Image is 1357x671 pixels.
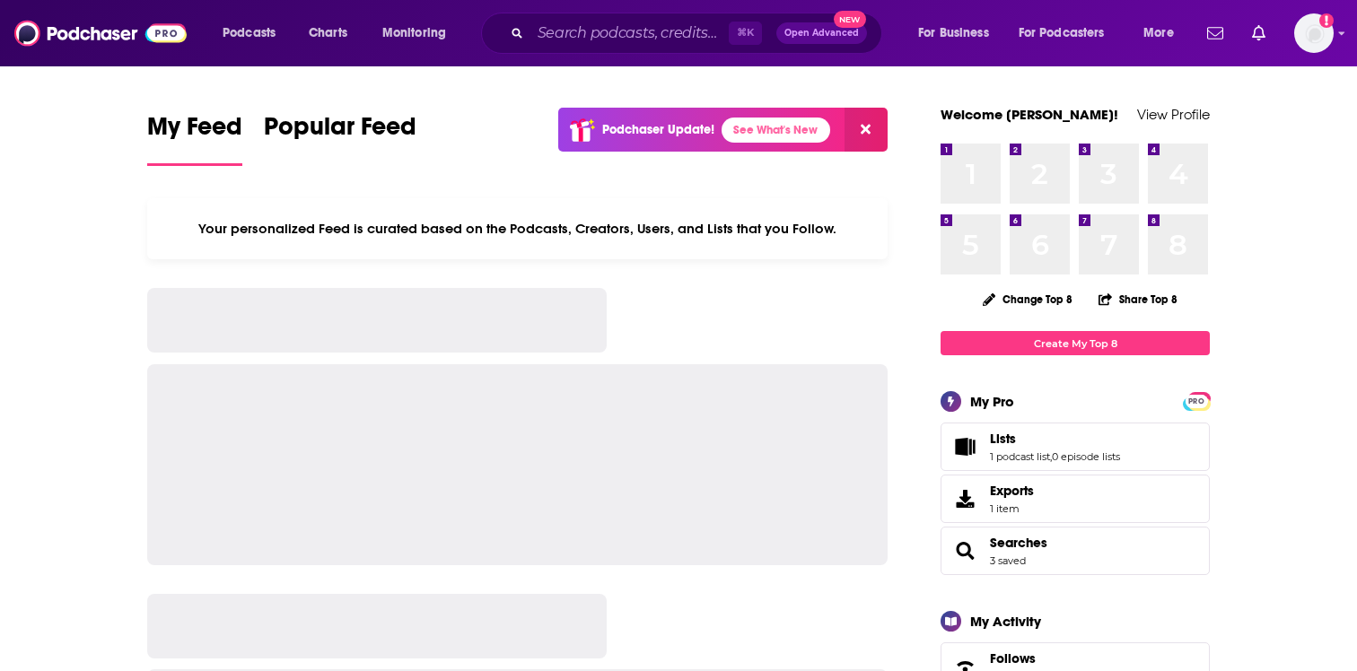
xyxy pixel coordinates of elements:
[990,431,1120,447] a: Lists
[1186,394,1207,407] a: PRO
[918,21,989,46] span: For Business
[1143,21,1174,46] span: More
[223,21,276,46] span: Podcasts
[1131,19,1196,48] button: open menu
[1137,106,1210,123] a: View Profile
[1200,18,1230,48] a: Show notifications dropdown
[970,393,1014,410] div: My Pro
[1245,18,1273,48] a: Show notifications dropdown
[941,106,1118,123] a: Welcome [PERSON_NAME]!
[784,29,859,38] span: Open Advanced
[14,16,187,50] img: Podchaser - Follow, Share and Rate Podcasts
[370,19,469,48] button: open menu
[834,11,866,28] span: New
[1007,19,1131,48] button: open menu
[972,288,1083,310] button: Change Top 8
[990,483,1034,499] span: Exports
[147,111,242,166] a: My Feed
[729,22,762,45] span: ⌘ K
[264,111,416,166] a: Popular Feed
[498,13,899,54] div: Search podcasts, credits, & more...
[1319,13,1334,28] svg: Add a profile image
[990,650,1155,667] a: Follows
[990,502,1034,515] span: 1 item
[1050,450,1052,463] span: ,
[530,19,729,48] input: Search podcasts, credits, & more...
[990,431,1016,447] span: Lists
[947,538,983,563] a: Searches
[309,21,347,46] span: Charts
[947,434,983,459] a: Lists
[147,111,242,152] span: My Feed
[941,423,1210,471] span: Lists
[906,19,1011,48] button: open menu
[990,450,1050,463] a: 1 podcast list
[941,331,1210,355] a: Create My Top 8
[970,613,1041,630] div: My Activity
[1019,21,1105,46] span: For Podcasters
[947,486,983,511] span: Exports
[1098,282,1178,317] button: Share Top 8
[602,122,714,137] p: Podchaser Update!
[990,554,1026,567] a: 3 saved
[1294,13,1334,53] img: User Profile
[990,650,1036,667] span: Follows
[1294,13,1334,53] button: Show profile menu
[1052,450,1120,463] a: 0 episode lists
[722,118,830,143] a: See What's New
[1294,13,1334,53] span: Logged in as nfrydman
[382,21,446,46] span: Monitoring
[264,111,416,152] span: Popular Feed
[297,19,358,48] a: Charts
[1186,395,1207,408] span: PRO
[941,475,1210,523] a: Exports
[210,19,299,48] button: open menu
[941,527,1210,575] span: Searches
[147,198,888,259] div: Your personalized Feed is curated based on the Podcasts, Creators, Users, and Lists that you Follow.
[990,535,1047,551] a: Searches
[776,22,867,44] button: Open AdvancedNew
